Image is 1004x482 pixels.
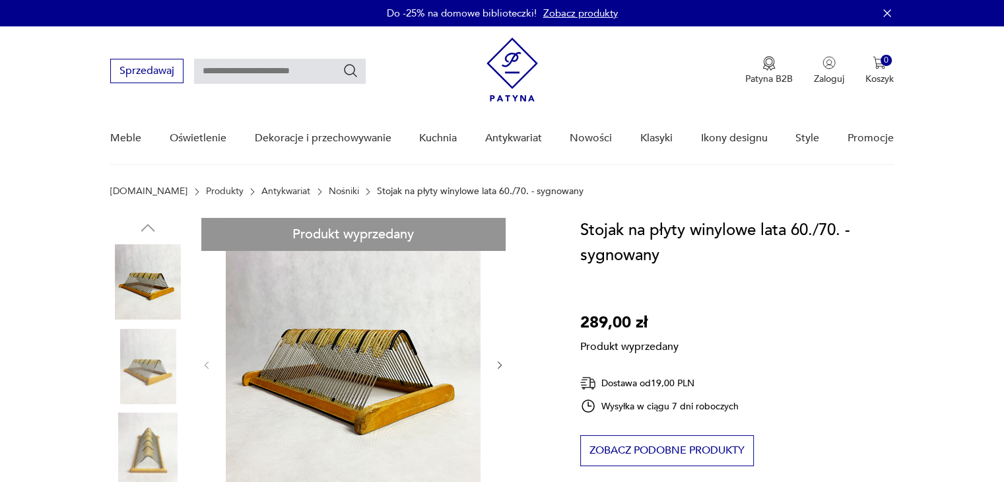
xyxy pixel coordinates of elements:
div: Wysyłka w ciągu 7 dni roboczych [580,398,739,414]
a: Promocje [848,113,894,164]
p: Produkt wyprzedany [580,335,679,354]
a: Zobacz produkty [543,7,618,20]
button: Zaloguj [814,56,844,85]
p: Patyna B2B [745,73,793,85]
p: Zaloguj [814,73,844,85]
img: Patyna - sklep z meblami i dekoracjami vintage [486,38,538,102]
img: Ikona medalu [762,56,776,71]
p: Koszyk [865,73,894,85]
h1: Stojak na płyty winylowe lata 60./70. - sygnowany [580,218,894,268]
a: Antykwariat [261,186,310,197]
p: Stojak na płyty winylowe lata 60./70. - sygnowany [377,186,584,197]
a: Kuchnia [419,113,457,164]
a: Produkty [206,186,244,197]
a: [DOMAIN_NAME] [110,186,187,197]
a: Style [795,113,819,164]
img: Ikona koszyka [873,56,886,69]
a: Nowości [570,113,612,164]
button: Sprzedawaj [110,59,184,83]
a: Klasyki [640,113,673,164]
img: Ikona dostawy [580,375,596,392]
a: Ikony designu [700,113,767,164]
a: Antykwariat [485,113,542,164]
button: Zobacz podobne produkty [580,435,754,466]
img: Ikonka użytkownika [822,56,836,69]
p: 289,00 zł [580,310,679,335]
a: Ikona medaluPatyna B2B [745,56,793,85]
a: Oświetlenie [170,113,226,164]
a: Sprzedawaj [110,67,184,77]
button: 0Koszyk [865,56,894,85]
div: Dostawa od 19,00 PLN [580,375,739,392]
a: Meble [110,113,141,164]
a: Dekoracje i przechowywanie [254,113,391,164]
p: Do -25% na domowe biblioteczki! [387,7,537,20]
a: Nośniki [329,186,359,197]
div: 0 [881,55,892,66]
button: Szukaj [343,63,358,79]
button: Patyna B2B [745,56,793,85]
